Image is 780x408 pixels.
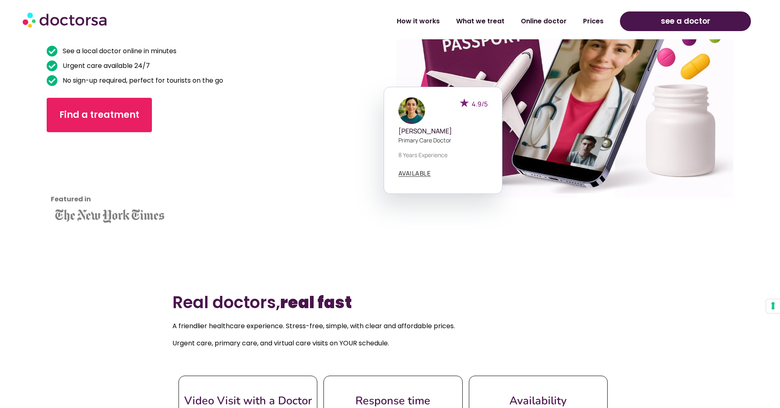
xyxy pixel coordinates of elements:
[51,144,124,206] iframe: Customer reviews powered by Trustpilot
[620,11,751,31] a: see a doctor
[661,15,710,28] span: see a doctor
[448,12,513,31] a: What we treat
[398,136,488,144] p: Primary care doctor
[172,338,608,349] p: Urgent care, primary care, and virtual care visits on YOUR schedule.
[398,170,431,177] a: AVAILABLE
[398,127,488,135] h5: [PERSON_NAME]
[61,75,223,86] span: No sign-up required, perfect for tourists on the go
[51,194,91,204] strong: Featured in
[61,45,176,57] span: See a local doctor online in minutes
[201,12,612,31] nav: Menu
[280,291,352,314] b: real fast
[472,99,488,108] span: 4.9/5
[513,12,575,31] a: Online doctor
[61,60,150,72] span: Urgent care available 24/7
[172,293,608,312] h2: Real doctors,
[172,320,608,332] p: A friendlier healthcare experience. Stress-free, simple, with clear and affordable prices.
[575,12,612,31] a: Prices
[59,108,139,122] span: Find a treatment
[47,98,152,132] a: Find a treatment
[766,299,780,313] button: Your consent preferences for tracking technologies
[398,151,488,159] p: 8 years experience
[389,12,448,31] a: How it works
